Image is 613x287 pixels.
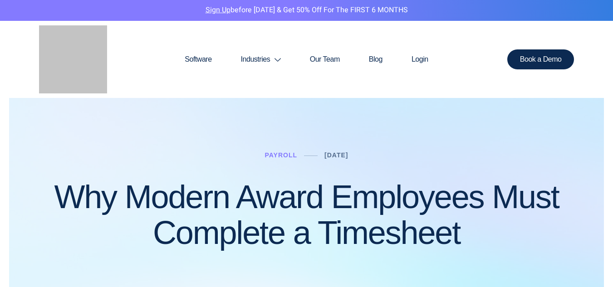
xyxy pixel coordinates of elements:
a: Payroll [265,151,298,159]
span: Book a Demo [520,56,562,63]
a: Sign Up [206,5,230,15]
a: Login [397,38,443,81]
a: Industries [226,38,295,81]
a: Blog [354,38,397,81]
a: Our Team [295,38,354,81]
a: Software [170,38,226,81]
h1: Why Modern Award Employees Must Complete a Timesheet [39,179,574,251]
a: [DATE] [324,151,348,159]
p: before [DATE] & Get 50% Off for the FIRST 6 MONTHS [7,5,606,16]
a: Book a Demo [507,49,574,69]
